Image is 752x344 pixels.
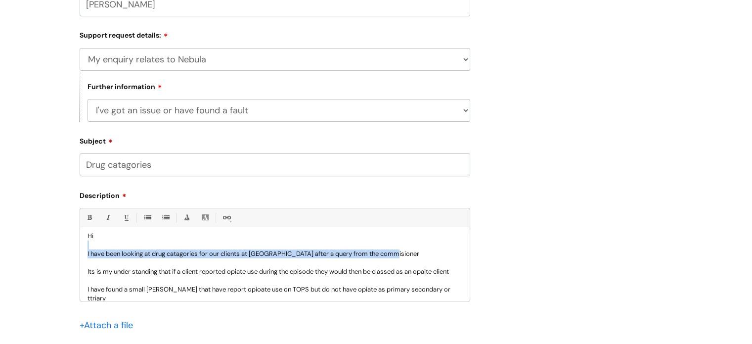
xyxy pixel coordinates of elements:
p: I have found a small [PERSON_NAME] that have report opioate use on TOPS but do not have opiate as... [88,285,462,303]
label: Description [80,188,470,200]
a: Bold (Ctrl-B) [83,211,95,224]
p: I have been looking at drug catagories for our clients at [GEOGRAPHIC_DATA] after a query from th... [88,249,462,258]
a: 1. Ordered List (Ctrl-Shift-8) [159,211,172,224]
label: Subject [80,134,470,146]
a: Font Color [180,211,193,224]
div: Attach a file [80,317,139,333]
a: • Unordered List (Ctrl-Shift-7) [141,211,153,224]
a: Italic (Ctrl-I) [101,211,114,224]
a: Back Color [199,211,211,224]
span: + [80,319,84,331]
p: Its is my under standing that if a client reported opiate use during the episode they would then ... [88,267,462,276]
p: Hi [88,232,462,241]
label: Support request details: [80,28,470,40]
label: Further information [88,81,162,91]
a: Link [220,211,232,224]
a: Underline(Ctrl-U) [120,211,132,224]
